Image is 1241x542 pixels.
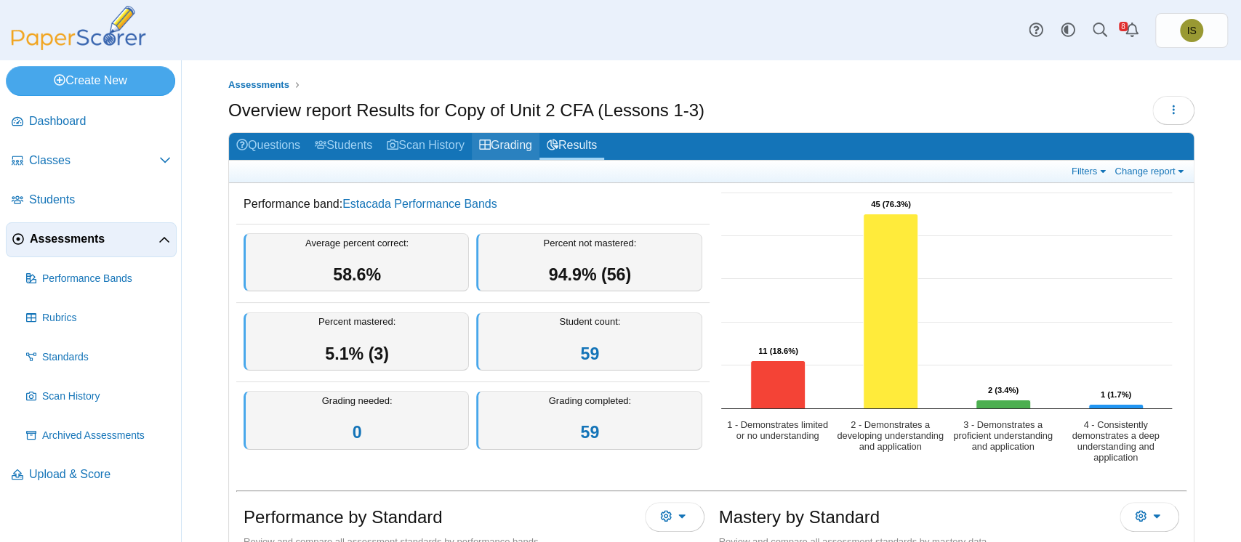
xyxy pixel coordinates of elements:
span: 94.9% (56) [549,265,631,284]
path: 3 - Demonstrates a proficient understanding and application, 2. Overall Assessment Performance. [976,400,1030,409]
span: Performance Bands [42,272,171,286]
text: 45 (76.3%) [870,200,910,209]
a: Scan History [379,133,472,160]
svg: Interactive chart [714,185,1179,476]
span: Classes [29,153,159,169]
text: 1 (1.7%) [1100,390,1131,399]
path: 4 - Consistently demonstrates a deep understanding and application, 1. Overall Assessment Perform... [1088,405,1143,409]
a: Students [308,133,379,160]
div: Average percent correct: [244,233,469,292]
a: Alerts [1116,15,1148,46]
a: Dashboard [6,105,177,139]
a: Questions [229,133,308,160]
div: Chart. Highcharts interactive chart. [714,185,1187,476]
h1: Mastery by Standard [719,505,880,530]
a: Isaiah Sexton [1155,13,1228,48]
span: Assessments [228,79,289,90]
dd: Performance band: [236,185,710,223]
button: More options [1120,502,1179,531]
span: Students [29,192,171,208]
a: Archived Assessments [20,418,177,453]
a: 59 [580,423,599,442]
span: Upload & Score [29,466,171,482]
a: PaperScorer [6,40,151,52]
button: More options [645,502,704,531]
span: 58.6% [333,265,381,284]
span: Assessments [30,231,158,247]
span: Rubrics [42,311,171,325]
a: Create New [6,66,175,95]
div: Student count: [476,312,702,371]
a: Rubrics [20,301,177,336]
div: Grading completed: [476,391,702,450]
a: Results [539,133,604,160]
a: Students [6,183,177,218]
h1: Performance by Standard [244,505,442,530]
text: 3 - Demonstrates a proficient understanding and application [953,419,1053,452]
a: 59 [580,344,599,363]
span: Dashboard [29,113,171,129]
img: PaperScorer [6,6,151,50]
h1: Overview report Results for Copy of Unit 2 CFA (Lessons 1-3) [228,98,704,123]
span: Isaiah Sexton [1186,25,1196,36]
path: 2 - Demonstrates a developing understanding and application, 45. Overall Assessment Performance. [863,214,917,409]
text: 2 (3.4%) [987,386,1019,395]
a: Performance Bands [20,262,177,296]
a: 0 [353,423,362,442]
a: Grading [472,133,539,160]
div: Percent mastered: [244,312,469,371]
a: Assessments [225,76,293,94]
span: Isaiah Sexton [1180,19,1203,42]
a: Upload & Score [6,458,177,493]
a: Change report [1111,165,1190,177]
a: Scan History [20,379,177,414]
a: Assessments [6,222,177,257]
text: 1 - Demonstrates limited or no understanding [727,419,828,441]
span: Standards [42,350,171,365]
text: 4 - Consistently demonstrates a deep understanding and application [1072,419,1159,463]
text: 2 - Demonstrates a developing understanding and application [837,419,944,452]
div: Grading needed: [244,391,469,450]
span: Archived Assessments [42,429,171,443]
span: Scan History [42,389,171,404]
a: Classes [6,144,177,179]
a: Estacada Performance Bands [342,198,497,210]
div: Percent not mastered: [476,233,702,292]
span: 5.1% (3) [325,344,389,363]
text: 11 (18.6%) [758,347,798,355]
a: Standards [20,340,177,375]
path: 1 - Demonstrates limited or no understanding, 11. Overall Assessment Performance. [750,361,805,409]
a: Filters [1068,165,1112,177]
